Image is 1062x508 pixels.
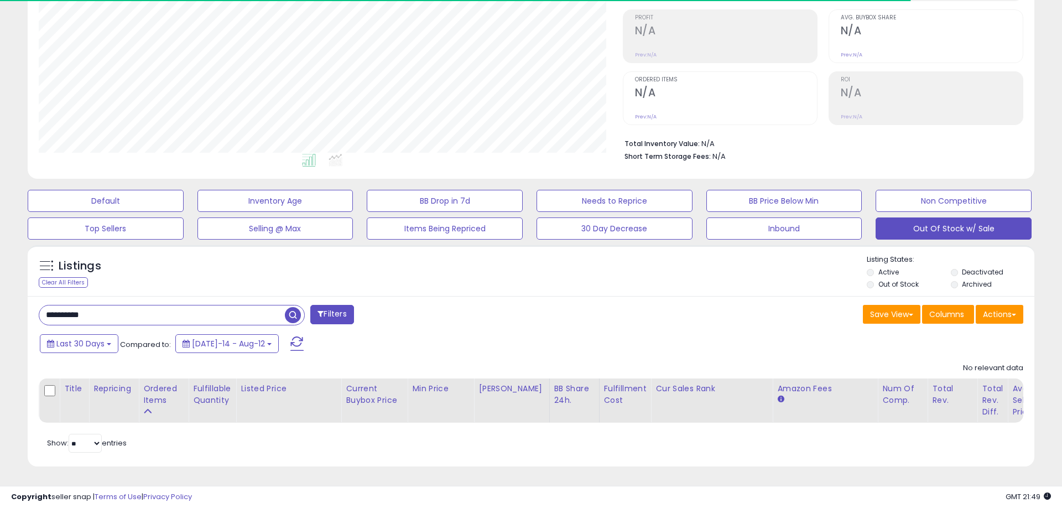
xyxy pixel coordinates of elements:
[982,383,1003,418] div: Total Rev. Diff.
[310,305,353,324] button: Filters
[537,190,693,212] button: Needs to Reprice
[841,86,1023,101] h2: N/A
[878,279,919,289] label: Out of Stock
[932,383,972,406] div: Total Rev.
[635,77,817,83] span: Ordered Items
[929,309,964,320] span: Columns
[841,51,862,58] small: Prev: N/A
[143,491,192,502] a: Privacy Policy
[624,136,1015,149] li: N/A
[712,151,726,162] span: N/A
[241,383,336,395] div: Listed Price
[28,217,184,240] button: Top Sellers
[635,113,657,120] small: Prev: N/A
[706,190,862,212] button: BB Price Below Min
[11,492,192,502] div: seller snap | |
[367,190,523,212] button: BB Drop in 7d
[11,491,51,502] strong: Copyright
[59,258,101,274] h5: Listings
[197,217,353,240] button: Selling @ Max
[635,24,817,39] h2: N/A
[841,24,1023,39] h2: N/A
[635,51,657,58] small: Prev: N/A
[841,15,1023,21] span: Avg. Buybox Share
[39,277,88,288] div: Clear All Filters
[197,190,353,212] button: Inventory Age
[962,279,992,289] label: Archived
[624,139,700,148] b: Total Inventory Value:
[655,383,768,395] div: Cur Sales Rank
[40,334,118,353] button: Last 30 Days
[841,113,862,120] small: Prev: N/A
[175,334,279,353] button: [DATE]-14 - Aug-12
[346,383,403,406] div: Current Buybox Price
[635,15,817,21] span: Profit
[1012,383,1053,418] div: Avg Selling Price
[706,217,862,240] button: Inbound
[863,305,920,324] button: Save View
[47,438,127,448] span: Show: entries
[1006,491,1051,502] span: 2025-09-12 21:49 GMT
[963,363,1023,374] div: No relevant data
[777,395,784,405] small: Amazon Fees.
[367,217,523,240] button: Items Being Repriced
[554,383,595,406] div: BB Share 24h.
[878,267,899,277] label: Active
[976,305,1023,324] button: Actions
[478,383,544,395] div: [PERSON_NAME]
[56,338,105,349] span: Last 30 Days
[777,383,873,395] div: Amazon Fees
[922,305,974,324] button: Columns
[412,383,469,395] div: Min Price
[28,190,184,212] button: Default
[95,491,142,502] a: Terms of Use
[64,383,84,395] div: Title
[120,339,171,350] span: Compared to:
[604,383,647,406] div: Fulfillment Cost
[962,267,1003,277] label: Deactivated
[193,383,231,406] div: Fulfillable Quantity
[882,383,923,406] div: Num of Comp.
[624,152,711,161] b: Short Term Storage Fees:
[143,383,184,406] div: Ordered Items
[93,383,134,395] div: Repricing
[867,255,1034,265] p: Listing States:
[537,217,693,240] button: 30 Day Decrease
[192,338,265,349] span: [DATE]-14 - Aug-12
[635,86,817,101] h2: N/A
[841,77,1023,83] span: ROI
[876,217,1032,240] button: Out Of Stock w/ Sale
[876,190,1032,212] button: Non Competitive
